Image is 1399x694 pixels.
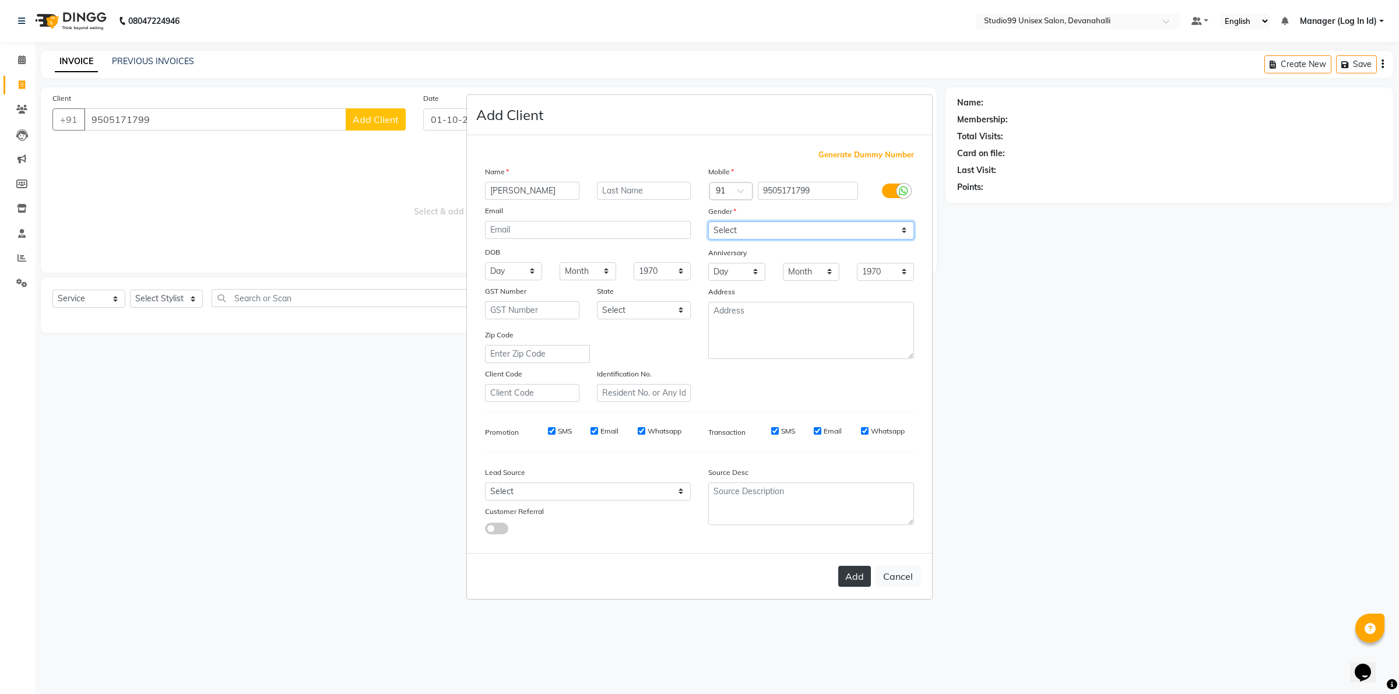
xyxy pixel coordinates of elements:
[781,426,795,436] label: SMS
[485,286,526,297] label: GST Number
[485,384,579,402] input: Client Code
[485,221,691,239] input: Email
[600,426,618,436] label: Email
[558,426,572,436] label: SMS
[597,182,691,200] input: Last Name
[708,287,735,297] label: Address
[871,426,905,436] label: Whatsapp
[476,104,543,125] h4: Add Client
[708,467,748,478] label: Source Desc
[485,206,503,216] label: Email
[485,167,509,177] label: Name
[838,566,871,587] button: Add
[708,248,747,258] label: Anniversary
[485,467,525,478] label: Lead Source
[708,206,736,217] label: Gender
[597,286,614,297] label: State
[485,369,522,379] label: Client Code
[648,426,681,436] label: Whatsapp
[485,506,544,517] label: Customer Referral
[824,426,842,436] label: Email
[485,182,579,200] input: First Name
[485,301,579,319] input: GST Number
[708,427,746,438] label: Transaction
[818,149,914,161] span: Generate Dummy Number
[485,345,590,363] input: Enter Zip Code
[1350,647,1387,682] iframe: chat widget
[876,565,920,587] button: Cancel
[597,384,691,402] input: Resident No. or Any Id
[485,330,514,340] label: Zip Code
[597,369,652,379] label: Identification No.
[708,167,734,177] label: Mobile
[758,182,859,200] input: Mobile
[485,247,500,258] label: DOB
[485,427,519,438] label: Promotion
